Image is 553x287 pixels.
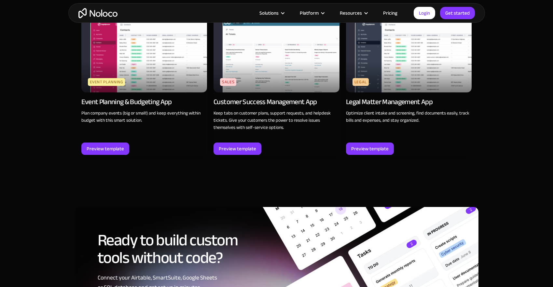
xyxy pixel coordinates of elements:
p: Plan company events (big or small!) and keep everything within budget with this smart solution. [81,110,207,124]
p: Optimize client intake and screening, find documents easily, track bills and expenses, and stay o... [346,110,472,124]
a: SalesCustomer Success Management AppKeep tabs on customer plans, support requests, and helpdesk t... [214,11,339,155]
div: Customer Success Management App [214,97,317,106]
div: Solutions [259,9,279,17]
div: Platform [292,9,332,17]
div: Sales [220,78,236,86]
a: LegalLegal Matter Management AppOptimize client intake and screening, find documents easily, trac... [346,11,472,155]
div: Event Planning & Budgeting App [81,97,172,106]
div: Legal [353,78,369,86]
a: Pricing [375,9,406,17]
a: Get started [440,7,475,19]
div: Preview template [351,144,389,153]
a: home [78,8,118,18]
div: Resources [332,9,375,17]
div: Resources [340,9,362,17]
div: Event Planning [88,78,125,86]
h2: Ready to build custom tools without code? [98,231,262,266]
div: Preview template [87,144,124,153]
a: Login [414,7,435,19]
div: Preview template [219,144,256,153]
div: Solutions [251,9,292,17]
div: Legal Matter Management App [346,97,433,106]
a: Event PlanningEvent Planning & Budgeting AppPlan company events (big or small!) and keep everythi... [81,11,207,155]
div: Platform [300,9,319,17]
p: Keep tabs on customer plans, support requests, and helpdesk tickets. Give your customers the powe... [214,110,339,131]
